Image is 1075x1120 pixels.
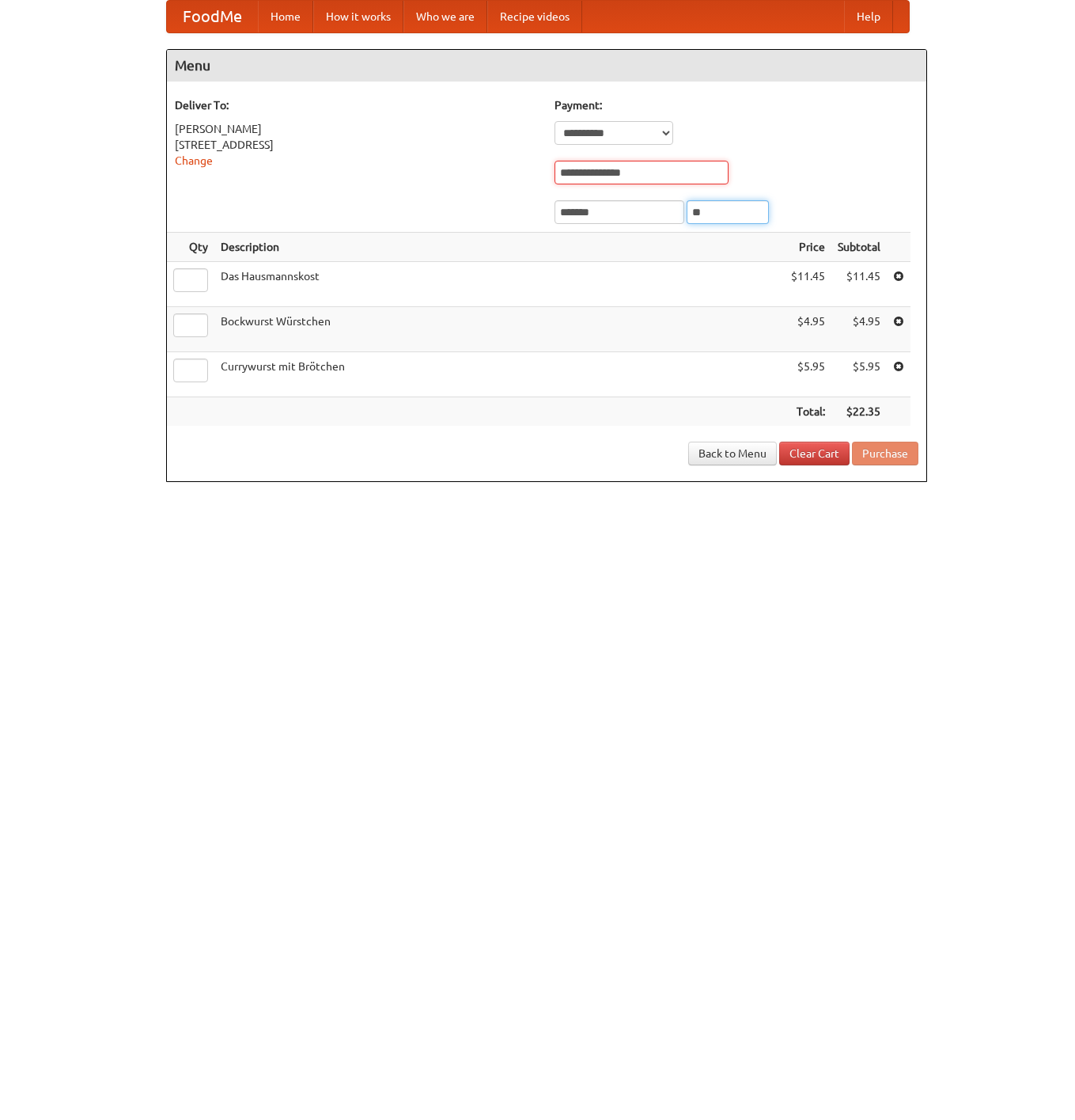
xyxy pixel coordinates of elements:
button: Purchase [852,442,918,465]
td: $4.95 [831,307,887,352]
a: Who we are [403,1,487,32]
td: $4.95 [785,307,831,352]
th: $22.35 [831,397,887,427]
a: Clear Cart [779,442,850,465]
a: Back to Menu [688,442,777,465]
td: $11.45 [831,262,887,307]
td: Bockwurst Würstchen [214,307,785,352]
th: Total: [785,397,831,427]
a: Change [175,154,213,167]
a: Home [258,1,313,32]
th: Description [214,233,785,262]
div: [STREET_ADDRESS] [175,137,539,153]
th: Price [785,233,831,262]
div: [PERSON_NAME] [175,121,539,137]
th: Subtotal [831,233,887,262]
th: Qty [167,233,214,262]
a: Recipe videos [487,1,582,32]
h5: Deliver To: [175,97,539,113]
a: How it works [313,1,403,32]
a: Help [844,1,893,32]
h5: Payment: [555,97,918,113]
td: Currywurst mit Brötchen [214,352,785,397]
h4: Menu [167,50,926,82]
td: $5.95 [785,352,831,397]
td: $5.95 [831,352,887,397]
a: FoodMe [167,1,258,32]
td: $11.45 [785,262,831,307]
td: Das Hausmannskost [214,262,785,307]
